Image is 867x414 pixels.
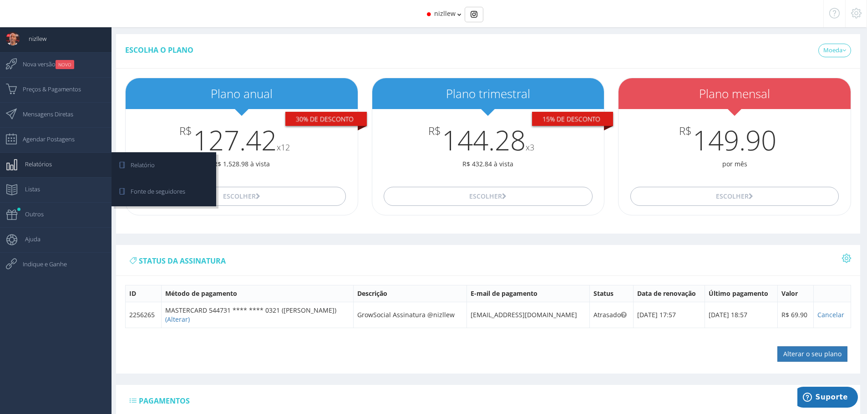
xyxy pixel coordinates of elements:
[165,315,190,324] a: (Alterar)
[137,187,346,206] button: Escolher
[589,302,634,328] td: Atrasado
[354,302,466,328] td: GrowSocial Assinatura @nizllew
[705,302,777,328] td: [DATE] 18:57
[139,396,190,406] span: Pagamentos
[126,87,358,100] h2: Plano anual
[384,187,593,206] button: Escolher
[122,180,185,203] span: Fonte de seguidores
[526,142,534,153] small: x3
[113,180,215,205] a: Fonte de seguidores
[466,285,589,302] th: E-mail de pagamento
[589,285,634,302] th: Status
[817,310,844,319] a: Cancelar
[619,160,851,169] p: por mês
[630,187,839,206] button: Escolher
[818,44,851,57] a: Moeda
[161,285,354,302] th: Método de pagamento
[6,32,20,45] img: User Image
[777,346,847,362] input: Alterar o seu plano
[14,103,73,125] span: Mensagens Diretas
[777,285,814,302] th: Valor
[634,302,705,328] td: [DATE] 17:57
[434,9,456,18] span: nizllew
[113,154,215,179] a: Relatório
[126,285,162,302] th: ID
[56,60,74,69] small: NOVO
[161,302,354,328] td: MASTERCARD 544731 **** **** 0321 ([PERSON_NAME])
[372,125,604,155] h3: 144.28
[372,160,604,169] p: R$ 432.84 à vista
[285,112,367,126] div: 30% De desconto
[126,302,162,328] td: 2256265
[705,285,777,302] th: Último pagamento
[777,302,814,328] td: R$ 69.90
[14,128,75,150] span: Agendar Postagens
[139,256,226,266] span: status da assinatura
[679,125,692,137] span: R$
[277,142,290,153] small: x12
[465,7,483,22] div: Basic example
[16,228,41,250] span: Ajuda
[14,253,67,275] span: Indique e Ganhe
[14,53,74,75] span: Nova versão
[126,160,358,169] p: R$ 1,528.98 à vista
[126,125,358,155] h3: 127.42
[179,125,192,137] span: R$
[20,27,46,50] span: nizllew
[16,203,44,225] span: Outros
[471,11,477,18] img: Instagram_simple_icon.svg
[14,78,81,100] span: Preços & Pagamentos
[466,302,589,328] td: [EMAIL_ADDRESS][DOMAIN_NAME]
[354,285,466,302] th: Descrição
[372,87,604,100] h2: Plano trimestral
[125,45,193,55] span: Escolha o plano
[122,154,155,176] span: Relatório
[619,125,851,155] h3: 149.90
[619,87,851,100] h2: Plano mensal
[16,178,40,200] span: Listas
[428,125,441,137] span: R$
[634,285,705,302] th: Data de renovação
[797,387,858,409] iframe: Abre um widget para que você possa encontrar mais informações
[16,153,52,175] span: Relatórios
[532,112,613,126] div: 15% De desconto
